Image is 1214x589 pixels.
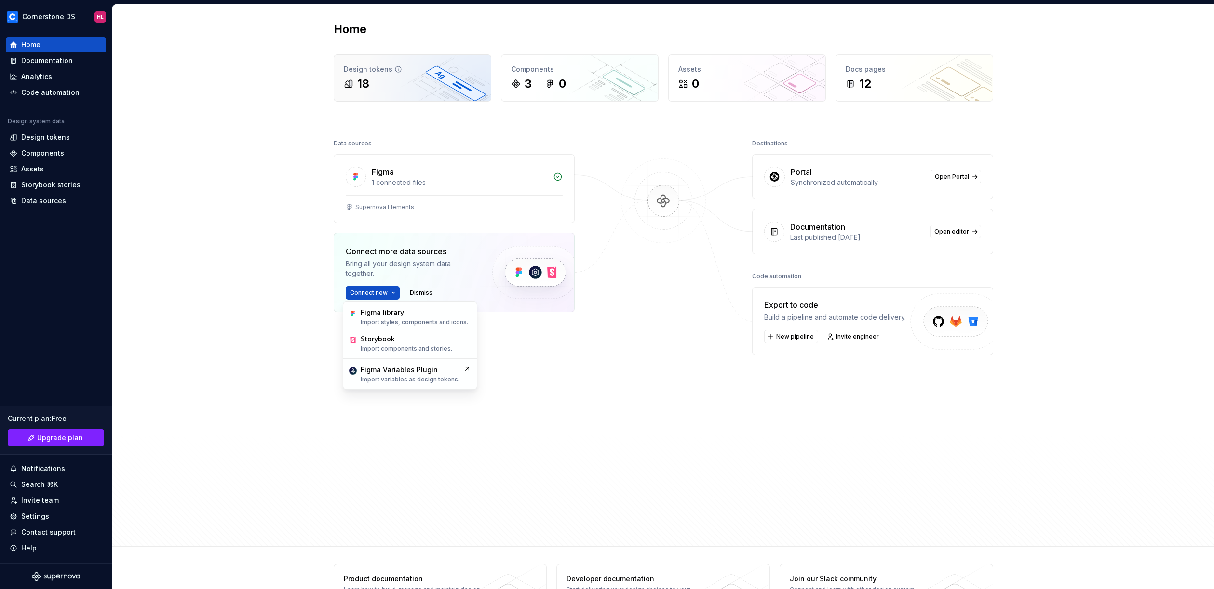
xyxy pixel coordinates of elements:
div: 0 [559,76,566,92]
div: 0 [692,76,699,92]
span: Dismiss [410,289,432,297]
div: Portal [791,166,812,178]
a: Storybook stories [6,177,106,193]
a: Invite engineer [824,330,883,343]
button: Upgrade plan [8,429,104,446]
span: Connect new [350,289,388,297]
a: Settings [6,509,106,524]
div: Cornerstone DS [22,12,75,22]
div: Contact support [21,527,76,537]
div: Documentation [790,221,845,233]
div: 12 [859,76,871,92]
img: c3019341-c077-43c8-8ea9-c5cf61c45a31.png [7,11,18,23]
a: Home [6,37,106,52]
button: Notifications [6,461,106,476]
button: Help [6,540,106,556]
div: Build a pipeline and automate code delivery. [764,313,906,322]
span: Upgrade plan [37,433,83,443]
div: Notifications [21,464,65,473]
div: Figma library [361,308,404,317]
div: Storybook [361,334,395,344]
button: New pipeline [764,330,818,343]
a: Figma1 connected filesSupernova Elements [334,154,575,223]
div: Home [21,40,40,50]
a: Code automation [6,85,106,100]
p: Import variables as design tokens. [361,376,459,383]
div: Destinations [752,137,788,150]
div: Docs pages [846,65,983,74]
div: Documentation [21,56,73,65]
div: 1 connected files [372,178,547,187]
a: Docs pages12 [836,54,993,102]
div: Data sources [21,196,66,206]
div: 18 [357,76,369,92]
div: Data sources [334,137,372,150]
span: Open Portal [935,173,969,181]
span: Open editor [934,228,969,236]
div: Settings [21,511,49,521]
a: Design tokens18 [334,54,491,102]
button: Contact support [6,524,106,540]
div: Code automation [752,270,801,283]
div: Export to code [764,299,906,311]
div: Design system data [8,118,65,125]
a: Components30 [501,54,659,102]
div: Connect more data sources [346,246,476,257]
div: Assets [678,65,816,74]
div: Analytics [21,72,52,81]
div: HL [97,13,104,21]
a: Design tokens [6,130,106,145]
div: Design tokens [344,65,481,74]
button: Cornerstone DSHL [2,6,110,27]
p: Import components and stories. [361,345,452,353]
div: Last published [DATE] [790,233,924,242]
span: Invite engineer [836,333,879,340]
svg: Supernova Logo [32,572,80,581]
p: Import styles, components and icons. [361,318,468,326]
div: Storybook stories [21,180,81,190]
div: 3 [525,76,532,92]
a: Documentation [6,53,106,68]
button: Connect new [346,286,400,300]
div: Invite team [21,496,59,505]
div: Product documentation [344,574,484,584]
div: Developer documentation [567,574,707,584]
a: Assets [6,161,106,177]
a: Components [6,145,106,161]
span: New pipeline [776,333,814,340]
div: Current plan : Free [8,414,104,423]
div: Bring all your design system data together. [346,259,476,278]
a: Open Portal [931,170,981,183]
h2: Home [334,22,366,37]
div: Join our Slack community [790,574,930,584]
a: Invite team [6,493,106,508]
button: Dismiss [405,286,437,300]
a: Analytics [6,69,106,84]
div: Code automation [21,88,80,97]
div: Components [511,65,648,74]
div: Supernova Elements [355,203,414,211]
button: Search ⌘K [6,477,106,492]
div: Help [21,543,37,553]
div: Design tokens [21,132,70,142]
div: Components [21,148,64,158]
a: Data sources [6,193,106,209]
a: Assets0 [668,54,826,102]
a: Open editor [930,225,981,238]
div: Figma Variables Plugin [361,365,438,375]
div: Assets [21,164,44,174]
div: Search ⌘K [21,480,58,489]
div: Synchronized automatically [791,178,925,187]
div: Figma [372,166,394,178]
